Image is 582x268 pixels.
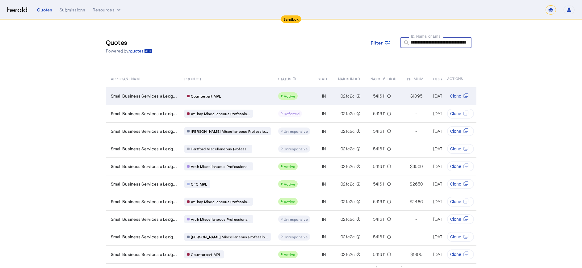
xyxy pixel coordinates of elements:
[355,199,361,205] mat-icon: info_outline
[447,249,474,259] button: Clone
[373,111,386,117] span: 541611
[284,235,308,239] span: Unresponsive
[111,93,177,99] span: Small Business Services a Ledg...
[284,217,308,221] span: Unresponsive
[7,7,27,13] img: Herald Logo
[355,234,361,240] mat-icon: info_outline
[111,216,177,222] span: Small Business Services a Ledg...
[341,146,355,152] span: 02fc2c
[410,181,412,187] span: $
[386,146,391,152] mat-icon: info_outline
[37,7,52,13] div: Quotes
[447,232,474,242] button: Clone
[284,147,308,151] span: Unresponsive
[433,199,463,204] span: [DATE] 2:16 PM
[191,146,249,151] span: Hartford Miscellaneous Profess...
[191,94,221,98] span: Counterpart MPL
[355,93,361,99] mat-icon: info_outline
[373,199,386,205] span: 541611
[450,146,461,152] span: Clone
[111,234,177,240] span: Small Business Services a Ledg...
[371,40,383,46] span: Filter
[386,181,391,187] mat-icon: info_outline
[322,93,326,99] span: IN
[366,37,396,48] button: Filter
[450,111,461,117] span: Clone
[111,146,177,152] span: Small Business Services a Ledg...
[284,94,295,98] span: Active
[355,216,361,222] mat-icon: info_outline
[341,251,355,258] span: 02fc2c
[450,128,461,134] span: Clone
[111,128,177,134] span: Small Business Services a Ledg...
[433,181,462,186] span: [DATE] 2:17 PM
[284,164,295,169] span: Active
[341,163,355,170] span: 02fc2c
[341,234,355,240] span: 02fc2c
[450,234,461,240] span: Clone
[111,75,142,82] span: APPLICANT NAME
[281,15,301,23] div: Sandbox
[191,129,268,134] span: [PERSON_NAME] Miscellaneous Professio...
[341,216,355,222] span: 02fc2c
[341,181,355,187] span: 02fc2c
[341,93,355,99] span: 02fc2c
[106,38,152,47] h3: Quotes
[373,163,386,170] span: 541611
[322,128,326,134] span: IN
[355,128,361,134] mat-icon: info_outline
[386,216,391,222] mat-icon: info_outline
[447,179,474,189] button: Clone
[447,161,474,171] button: Clone
[128,48,152,54] a: /quotes
[355,146,361,152] mat-icon: info_outline
[450,181,461,187] span: Clone
[373,234,386,240] span: 541611
[433,216,463,222] span: [DATE] 2:16 PM
[111,163,177,170] span: Small Business Services a Ledg...
[111,199,177,205] span: Small Business Services a Ledg...
[322,251,326,258] span: IN
[322,146,326,152] span: IN
[355,163,361,170] mat-icon: info_outline
[400,40,411,47] mat-icon: search
[322,234,326,240] span: IN
[433,234,463,239] span: [DATE] 2:16 PM
[412,181,423,187] span: 2650
[415,111,417,117] span: -
[450,163,461,170] span: Clone
[447,109,474,119] button: Clone
[284,199,295,204] span: Active
[284,129,308,133] span: Unresponsive
[373,146,386,152] span: 541611
[93,7,122,13] button: Resources dropdown menu
[410,251,413,258] span: $
[278,75,291,82] span: STATUS
[322,163,326,170] span: IN
[373,251,386,258] span: 541611
[322,111,326,117] span: IN
[322,181,326,187] span: IN
[318,75,328,82] span: STATE
[191,199,250,204] span: At-bay Miscellaneous Professio...
[410,199,412,205] span: $
[373,128,386,134] span: 541611
[111,111,177,117] span: Small Business Services a Ledg...
[412,163,423,170] span: 3500
[447,91,474,101] button: Clone
[355,251,361,258] mat-icon: info_outline
[407,75,424,82] span: PREMIUM
[413,93,422,99] span: 1895
[450,199,461,205] span: Clone
[373,181,386,187] span: 541611
[184,75,202,82] span: PRODUCT
[413,251,422,258] span: 1895
[111,181,177,187] span: Small Business Services a Ledg...
[373,216,386,222] span: 541611
[355,181,361,187] mat-icon: info_outline
[415,234,417,240] span: -
[433,111,462,116] span: [DATE] 2:17 PM
[106,48,152,54] p: Powered by
[433,252,463,257] span: [DATE] 2:16 PM
[412,199,423,205] span: 2486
